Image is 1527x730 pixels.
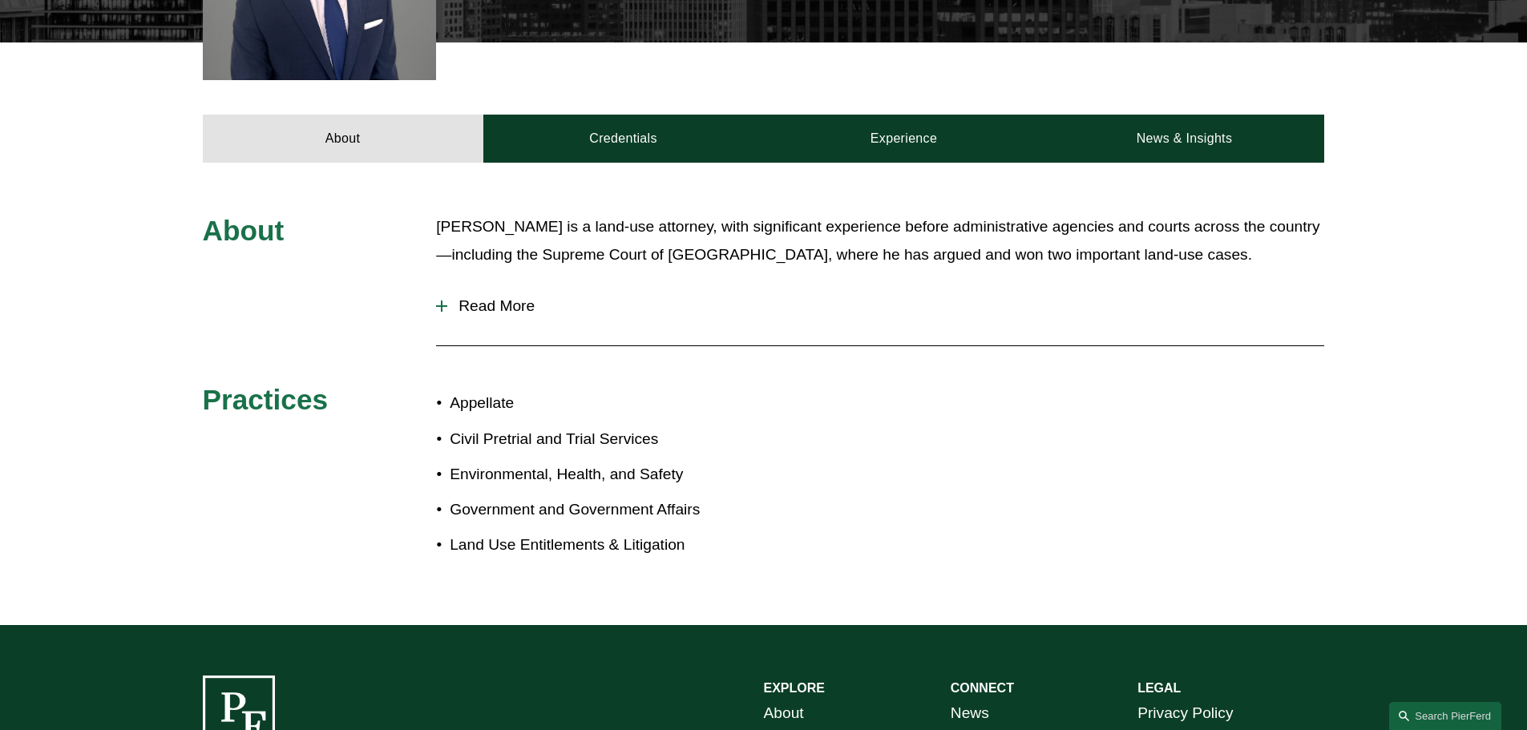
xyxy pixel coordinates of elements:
[203,115,483,163] a: About
[1389,702,1501,730] a: Search this site
[450,496,763,524] p: Government and Government Affairs
[1137,700,1233,728] a: Privacy Policy
[450,425,763,454] p: Civil Pretrial and Trial Services
[1137,681,1181,695] strong: LEGAL
[436,213,1324,268] p: [PERSON_NAME] is a land-use attorney, with significant experience before administrative agencies ...
[764,115,1044,163] a: Experience
[483,115,764,163] a: Credentials
[951,681,1014,695] strong: CONNECT
[764,700,804,728] a: About
[1044,115,1324,163] a: News & Insights
[203,215,285,246] span: About
[450,531,763,559] p: Land Use Entitlements & Litigation
[447,297,1324,315] span: Read More
[450,389,763,417] p: Appellate
[450,461,763,489] p: Environmental, Health, and Safety
[764,681,825,695] strong: EXPLORE
[203,384,329,415] span: Practices
[436,285,1324,327] button: Read More
[951,700,989,728] a: News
